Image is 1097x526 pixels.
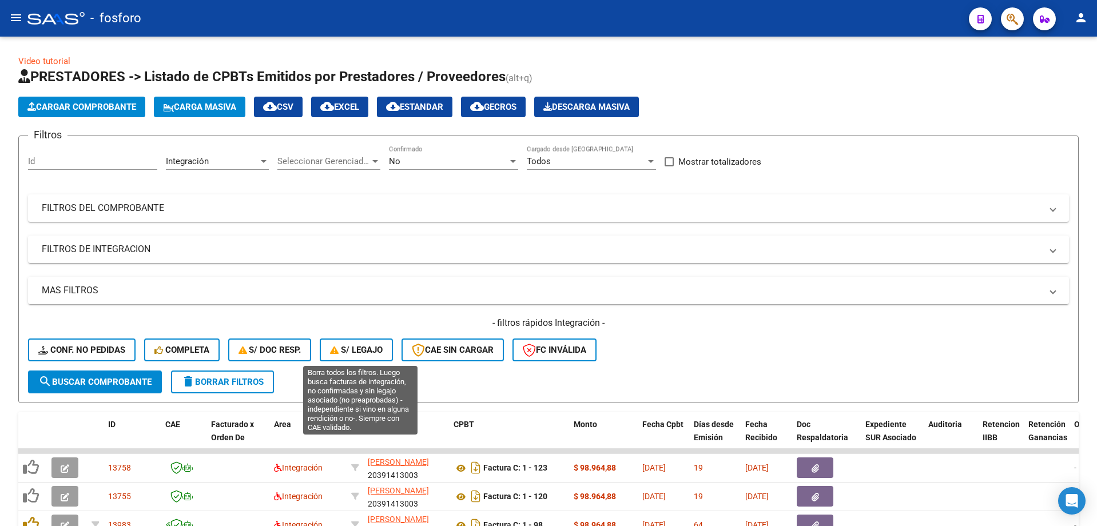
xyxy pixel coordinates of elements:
[42,202,1042,214] mat-panel-title: FILTROS DEL COMPROBANTE
[161,412,206,463] datatable-header-cell: CAE
[506,73,532,83] span: (alt+q)
[574,420,597,429] span: Monto
[741,412,792,463] datatable-header-cell: Fecha Recibido
[28,236,1069,263] mat-expansion-panel-header: FILTROS DE INTEGRACION
[574,492,616,501] strong: $ 98.964,88
[1074,463,1076,472] span: -
[165,420,180,429] span: CAE
[574,463,616,472] strong: $ 98.964,88
[18,69,506,85] span: PRESTADORES -> Listado de CPBTs Emitidos por Prestadores / Proveedores
[523,345,586,355] span: FC Inválida
[263,99,277,113] mat-icon: cloud_download
[154,345,209,355] span: Completa
[534,97,639,117] button: Descarga Masiva
[320,99,334,113] mat-icon: cloud_download
[694,463,703,472] span: 19
[745,492,769,501] span: [DATE]
[254,97,303,117] button: CSV
[368,456,444,480] div: 20391413003
[377,97,452,117] button: Estandar
[386,102,443,112] span: Estandar
[274,420,291,429] span: Area
[263,102,293,112] span: CSV
[642,492,666,501] span: [DATE]
[368,515,429,524] span: [PERSON_NAME]
[18,97,145,117] button: Cargar Comprobante
[163,102,236,112] span: Carga Masiva
[638,412,689,463] datatable-header-cell: Fecha Cpbt
[543,102,630,112] span: Descarga Masiva
[1028,420,1067,442] span: Retención Ganancias
[269,412,347,463] datatable-header-cell: Area
[402,338,504,361] button: CAE SIN CARGAR
[1074,420,1085,429] span: OP
[144,338,220,361] button: Completa
[239,345,301,355] span: S/ Doc Resp.
[1074,11,1088,25] mat-icon: person
[792,412,861,463] datatable-header-cell: Doc Respaldatoria
[470,99,484,113] mat-icon: cloud_download
[368,484,444,508] div: 20391413003
[865,420,916,442] span: Expediente SUR Asociado
[42,284,1042,297] mat-panel-title: MAS FILTROS
[363,412,449,463] datatable-header-cell: Razón Social
[28,127,67,143] h3: Filtros
[38,377,152,387] span: Buscar Comprobante
[228,338,312,361] button: S/ Doc Resp.
[28,338,136,361] button: Conf. no pedidas
[389,156,400,166] span: No
[569,412,638,463] datatable-header-cell: Monto
[368,486,429,495] span: [PERSON_NAME]
[28,317,1069,329] h4: - filtros rápidos Integración -
[928,420,962,429] span: Auditoria
[861,412,924,463] datatable-header-cell: Expediente SUR Asociado
[983,420,1020,442] span: Retencion IIBB
[38,374,52,388] mat-icon: search
[449,412,569,463] datatable-header-cell: CPBT
[642,463,666,472] span: [DATE]
[527,156,551,166] span: Todos
[368,457,429,467] span: [PERSON_NAME]
[978,412,1024,463] datatable-header-cell: Retencion IIBB
[678,155,761,169] span: Mostrar totalizadores
[311,97,368,117] button: EXCEL
[90,6,141,31] span: - fosforo
[468,487,483,505] i: Descargar documento
[108,420,116,429] span: ID
[42,243,1042,256] mat-panel-title: FILTROS DE INTEGRACION
[368,420,415,429] span: Razón Social
[28,194,1069,222] mat-expansion-panel-header: FILTROS DEL COMPROBANTE
[28,277,1069,304] mat-expansion-panel-header: MAS FILTROS
[38,345,125,355] span: Conf. no pedidas
[534,97,639,117] app-download-masive: Descarga masiva de comprobantes (adjuntos)
[211,420,254,442] span: Facturado x Orden De
[689,412,741,463] datatable-header-cell: Días desde Emisión
[694,420,734,442] span: Días desde Emisión
[468,459,483,477] i: Descargar documento
[274,492,323,501] span: Integración
[181,374,195,388] mat-icon: delete
[320,102,359,112] span: EXCEL
[104,412,161,463] datatable-header-cell: ID
[386,99,400,113] mat-icon: cloud_download
[108,492,131,501] span: 13755
[277,156,370,166] span: Seleccionar Gerenciador
[483,492,547,501] strong: Factura C: 1 - 120
[330,345,383,355] span: S/ legajo
[412,345,494,355] span: CAE SIN CARGAR
[320,338,393,361] button: S/ legajo
[461,97,526,117] button: Gecros
[274,463,323,472] span: Integración
[1024,412,1070,463] datatable-header-cell: Retención Ganancias
[642,420,683,429] span: Fecha Cpbt
[18,56,70,66] a: Video tutorial
[512,338,597,361] button: FC Inválida
[166,156,209,166] span: Integración
[483,464,547,473] strong: Factura C: 1 - 123
[27,102,136,112] span: Cargar Comprobante
[206,412,269,463] datatable-header-cell: Facturado x Orden De
[171,370,274,393] button: Borrar Filtros
[745,420,777,442] span: Fecha Recibido
[454,420,474,429] span: CPBT
[1058,487,1086,515] div: Open Intercom Messenger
